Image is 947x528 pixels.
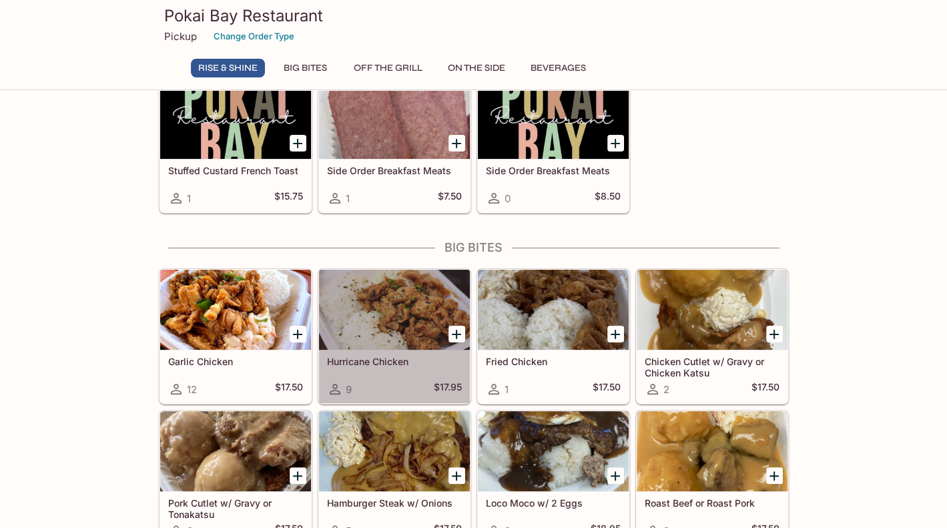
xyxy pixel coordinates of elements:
[346,192,350,205] span: 1
[274,190,303,206] h5: $15.75
[434,381,462,397] h5: $17.95
[187,192,191,205] span: 1
[477,78,629,213] a: Side Order Breakfast Meats0$8.50
[645,356,779,378] h5: Chicken Cutlet w/ Gravy or Chicken Katsu
[290,135,306,152] button: Add Stuffed Custard French Toast
[160,79,311,159] div: Stuffed Custard French Toast
[160,270,311,350] div: Garlic Chicken
[319,411,470,491] div: Hamburger Steak w/ Onions
[318,269,470,404] a: Hurricane Chicken9$17.95
[319,79,470,159] div: Side Order Breakfast Meats
[159,240,789,255] h4: Big Bites
[607,326,624,342] button: Add Fried Chicken
[448,326,465,342] button: Add Hurricane Chicken
[486,497,621,509] h5: Loco Moco w/ 2 Eggs
[319,270,470,350] div: Hurricane Chicken
[290,326,306,342] button: Add Garlic Chicken
[645,497,779,509] h5: Roast Beef or Roast Pork
[766,467,783,484] button: Add Roast Beef or Roast Pork
[448,135,465,152] button: Add Side Order Breakfast Meats
[160,269,312,404] a: Garlic Chicken12$17.50
[607,135,624,152] button: Add Side Order Breakfast Meats
[505,192,511,205] span: 0
[327,356,462,367] h5: Hurricane Chicken
[486,165,621,176] h5: Side Order Breakfast Meats
[593,381,621,397] h5: $17.50
[607,467,624,484] button: Add Loco Moco w/ 2 Eggs
[318,78,470,213] a: Side Order Breakfast Meats1$7.50
[663,383,669,396] span: 2
[486,356,621,367] h5: Fried Chicken
[523,59,593,77] button: Beverages
[637,270,787,350] div: Chicken Cutlet w/ Gravy or Chicken Katsu
[637,411,787,491] div: Roast Beef or Roast Pork
[478,79,629,159] div: Side Order Breakfast Meats
[187,383,197,396] span: 12
[327,497,462,509] h5: Hamburger Steak w/ Onions
[478,411,629,491] div: Loco Moco w/ 2 Eggs
[160,411,311,491] div: Pork Cutlet w/ Gravy or Tonakatsu
[191,59,265,77] button: Rise & Shine
[438,190,462,206] h5: $7.50
[168,356,303,367] h5: Garlic Chicken
[290,467,306,484] button: Add Pork Cutlet w/ Gravy or Tonakatsu
[327,165,462,176] h5: Side Order Breakfast Meats
[478,270,629,350] div: Fried Chicken
[636,269,788,404] a: Chicken Cutlet w/ Gravy or Chicken Katsu2$17.50
[448,467,465,484] button: Add Hamburger Steak w/ Onions
[505,383,509,396] span: 1
[477,269,629,404] a: Fried Chicken1$17.50
[440,59,513,77] button: On The Side
[208,26,300,47] button: Change Order Type
[276,59,336,77] button: Big Bites
[164,30,197,43] p: Pickup
[595,190,621,206] h5: $8.50
[766,326,783,342] button: Add Chicken Cutlet w/ Gravy or Chicken Katsu
[168,497,303,519] h5: Pork Cutlet w/ Gravy or Tonakatsu
[346,59,430,77] button: Off The Grill
[168,165,303,176] h5: Stuffed Custard French Toast
[164,5,783,26] h3: Pokai Bay Restaurant
[275,381,303,397] h5: $17.50
[346,383,352,396] span: 9
[751,381,779,397] h5: $17.50
[160,78,312,213] a: Stuffed Custard French Toast1$15.75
